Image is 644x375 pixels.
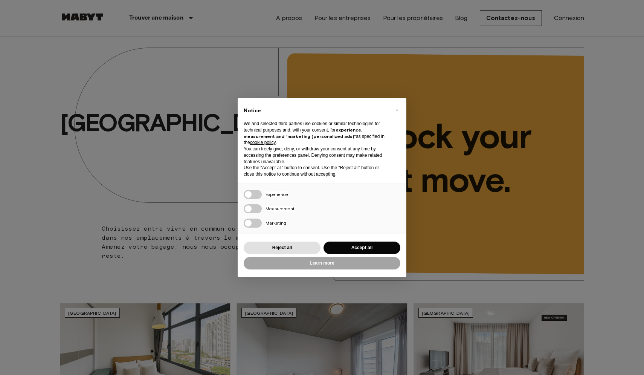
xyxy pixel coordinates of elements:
a: cookie policy [250,140,276,145]
button: Learn more [244,257,400,269]
span: Marketing [266,220,286,226]
p: Use the “Accept all” button to consent. Use the “Reject all” button or close this notice to conti... [244,165,388,178]
span: Measurement [266,206,295,211]
button: Accept all [324,242,400,254]
h2: Notice [244,107,388,115]
button: Close this notice [391,104,403,116]
strong: experience, measurement and “marketing (personalized ads)” [244,127,362,139]
button: Reject all [244,242,320,254]
p: We and selected third parties use cookies or similar technologies for technical purposes and, wit... [244,121,388,146]
span: × [395,106,398,115]
span: Experience [266,191,288,197]
p: You can freely give, deny, or withdraw your consent at any time by accessing the preferences pane... [244,146,388,165]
